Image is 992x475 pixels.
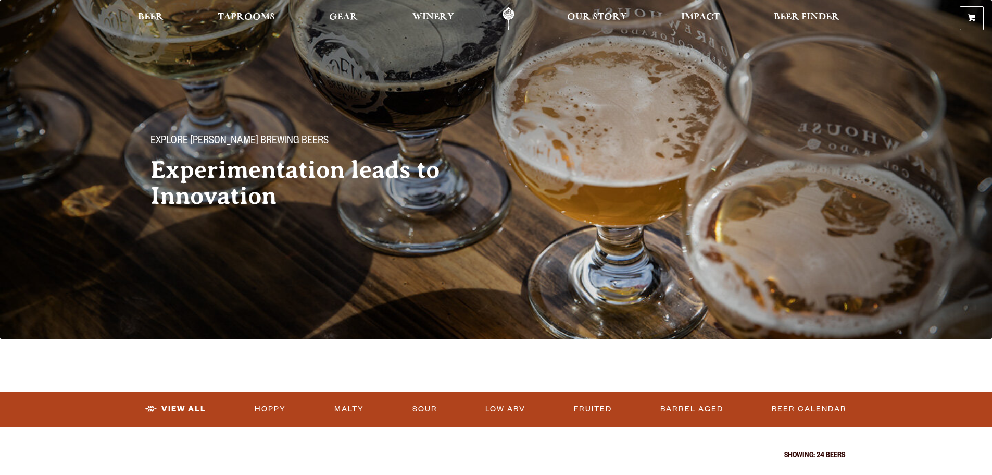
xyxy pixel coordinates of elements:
[489,7,528,30] a: Odell Home
[768,397,851,421] a: Beer Calendar
[329,13,358,21] span: Gear
[767,7,846,30] a: Beer Finder
[567,13,627,21] span: Our Story
[412,13,454,21] span: Winery
[150,135,329,149] span: Explore [PERSON_NAME] Brewing Beers
[147,452,845,460] p: Showing: 24 Beers
[408,397,442,421] a: Sour
[150,157,475,209] h2: Experimentation leads to Innovation
[681,13,720,21] span: Impact
[674,7,726,30] a: Impact
[406,7,461,30] a: Winery
[481,397,530,421] a: Low ABV
[211,7,282,30] a: Taprooms
[131,7,170,30] a: Beer
[138,13,164,21] span: Beer
[656,397,727,421] a: Barrel Aged
[250,397,290,421] a: Hoppy
[774,13,839,21] span: Beer Finder
[330,397,368,421] a: Malty
[322,7,365,30] a: Gear
[570,397,616,421] a: Fruited
[560,7,634,30] a: Our Story
[218,13,275,21] span: Taprooms
[141,397,210,421] a: View All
